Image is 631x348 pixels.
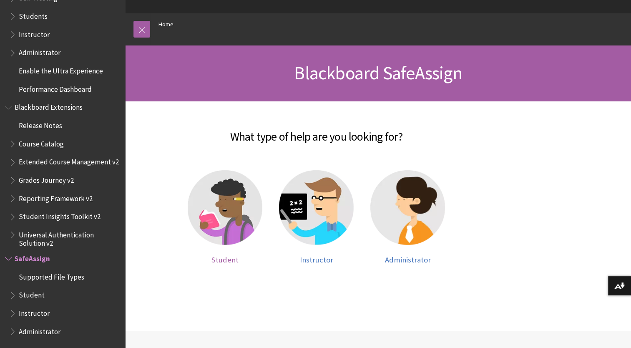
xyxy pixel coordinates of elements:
[19,119,62,130] span: Release Notes
[5,252,120,338] nav: Book outline for Blackboard SafeAssign
[19,64,103,75] span: Enable the Ultra Experience
[294,61,462,84] span: Blackboard SafeAssign
[19,270,84,281] span: Supported File Types
[158,19,173,30] a: Home
[385,255,431,265] span: Administrator
[19,288,45,300] span: Student
[188,170,262,245] img: Student help
[133,118,499,145] h2: What type of help are you looking for?
[19,306,50,318] span: Instructor
[370,170,445,264] a: Administrator help Administrator
[15,101,83,112] span: Blackboard Extensions
[19,210,101,221] span: Student Insights Toolkit v2
[19,46,60,57] span: Administrator
[211,255,239,265] span: Student
[19,155,119,166] span: Extended Course Management v2
[279,170,354,264] a: Instructor help Instructor
[19,325,60,336] span: Administrator
[370,170,445,245] img: Administrator help
[19,228,119,247] span: Universal Authentication Solution v2
[15,252,50,263] span: SafeAssign
[19,137,64,148] span: Course Catalog
[19,28,50,39] span: Instructor
[188,170,262,264] a: Student help Student
[19,82,92,93] span: Performance Dashboard
[5,101,120,248] nav: Book outline for Blackboard Extensions
[300,255,333,265] span: Instructor
[19,9,48,20] span: Students
[19,173,74,184] span: Grades Journey v2
[279,170,354,245] img: Instructor help
[19,192,93,203] span: Reporting Framework v2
